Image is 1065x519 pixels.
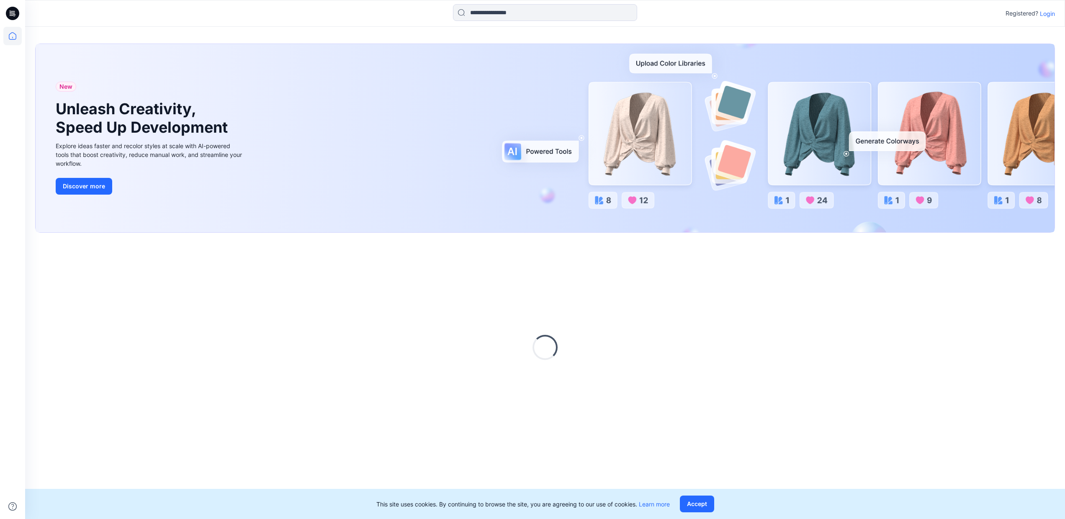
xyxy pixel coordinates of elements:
[56,178,112,195] button: Discover more
[1006,8,1038,18] p: Registered?
[56,100,232,136] h1: Unleash Creativity, Speed Up Development
[59,82,72,92] span: New
[376,500,670,509] p: This site uses cookies. By continuing to browse the site, you are agreeing to our use of cookies.
[56,178,244,195] a: Discover more
[680,496,714,512] button: Accept
[639,501,670,508] a: Learn more
[1040,9,1055,18] p: Login
[56,141,244,168] div: Explore ideas faster and recolor styles at scale with AI-powered tools that boost creativity, red...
